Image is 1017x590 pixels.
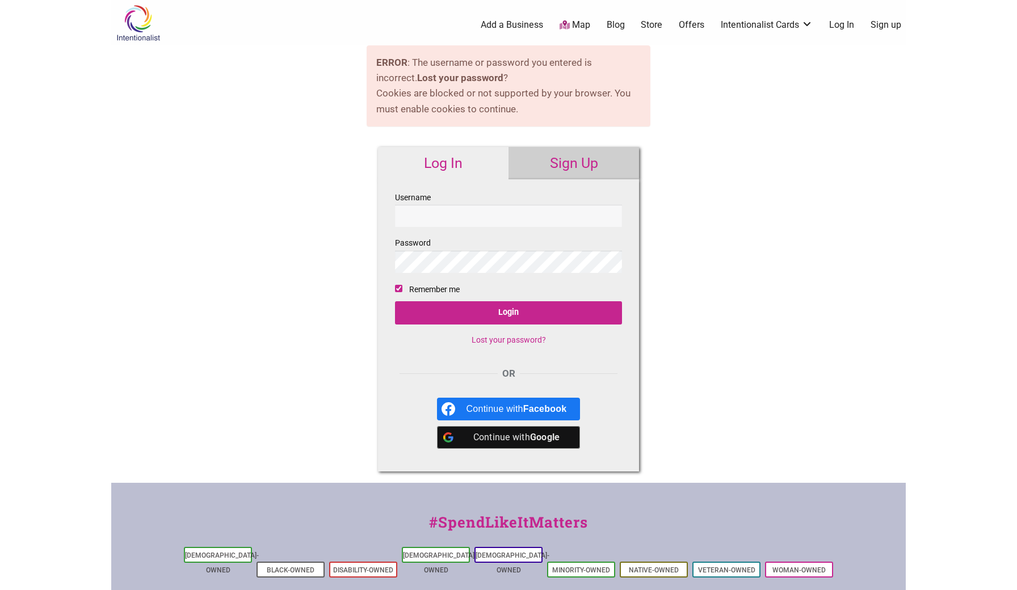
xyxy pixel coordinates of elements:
[378,147,508,180] a: Log In
[267,566,314,574] a: Black-Owned
[607,19,625,31] a: Blog
[333,566,393,574] a: Disability-Owned
[560,19,590,32] a: Map
[376,57,407,68] strong: ERROR
[476,551,549,574] a: [DEMOGRAPHIC_DATA]-Owned
[481,19,543,31] a: Add a Business
[395,251,622,273] input: Password
[829,19,854,31] a: Log In
[185,551,259,574] a: [DEMOGRAPHIC_DATA]-Owned
[721,19,813,31] a: Intentionalist Cards
[403,551,477,574] a: [DEMOGRAPHIC_DATA]-Owned
[417,72,503,83] a: Lost your password
[641,19,662,31] a: Store
[376,55,641,86] li: : The username or password you entered is incorrect. ?
[552,566,610,574] a: Minority-Owned
[395,205,622,227] input: Username
[679,19,704,31] a: Offers
[523,404,567,414] b: Facebook
[472,335,546,344] a: Lost your password?
[395,366,622,381] div: OR
[467,426,567,449] div: Continue with
[111,5,165,41] img: Intentionalist
[508,147,639,180] a: Sign Up
[467,398,567,420] div: Continue with
[698,566,755,574] a: Veteran-Owned
[772,566,826,574] a: Woman-Owned
[376,86,641,116] li: Cookies are blocked or not supported by your browser. You must enable cookies to continue.
[629,566,679,574] a: Native-Owned
[437,426,581,449] a: Continue with <b>Google</b>
[530,432,560,442] b: Google
[395,191,622,227] label: Username
[437,398,581,420] a: Continue with <b>Facebook</b>
[409,283,460,297] label: Remember me
[111,511,906,545] div: #SpendLikeItMatters
[871,19,901,31] a: Sign up
[395,236,622,272] label: Password
[395,301,622,324] input: Login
